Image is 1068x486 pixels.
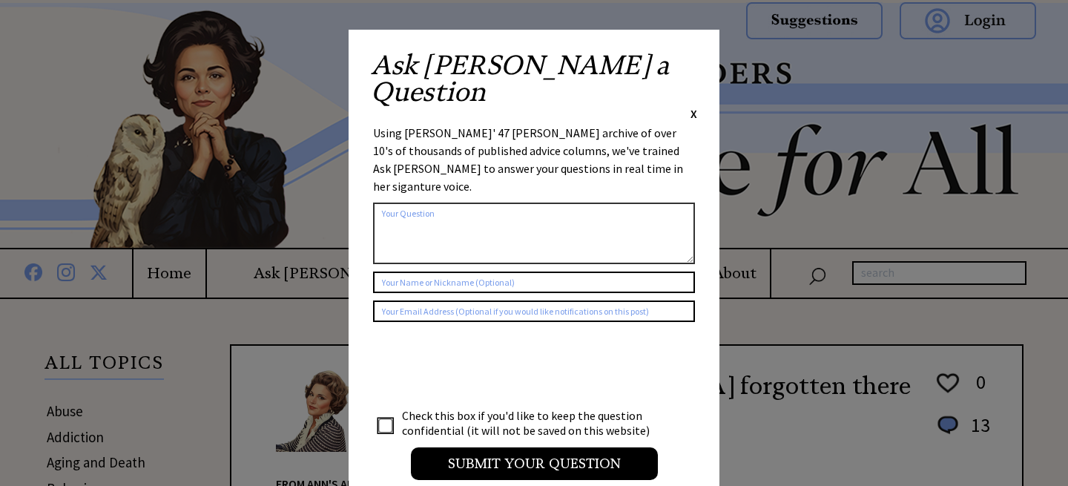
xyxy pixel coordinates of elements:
input: Submit your Question [411,447,658,480]
h2: Ask [PERSON_NAME] a Question [371,52,697,105]
td: Check this box if you'd like to keep the question confidential (it will not be saved on this webs... [401,407,664,439]
iframe: reCAPTCHA [373,337,599,395]
div: Using [PERSON_NAME]' 47 [PERSON_NAME] archive of over 10's of thousands of published advice colum... [373,124,695,195]
span: X [690,106,697,121]
input: Your Email Address (Optional if you would like notifications on this post) [373,301,695,322]
input: Your Name or Nickname (Optional) [373,272,695,293]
